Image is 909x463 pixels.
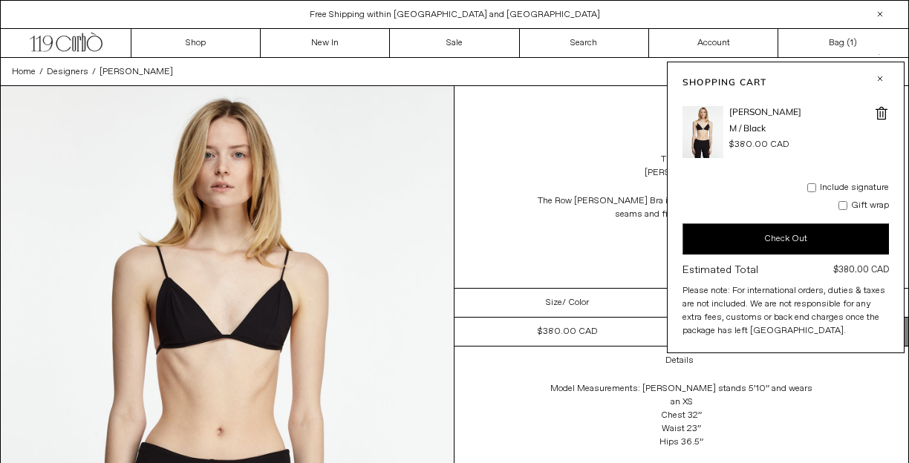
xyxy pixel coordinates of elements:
[310,9,600,21] a: Free Shipping within [GEOGRAPHIC_DATA] and [GEOGRAPHIC_DATA]
[261,29,390,57] a: New In
[12,66,36,78] span: Home
[390,29,519,57] a: Sale
[520,29,649,57] a: Search
[92,65,96,79] span: /
[649,29,778,57] a: Account
[47,66,88,78] span: Designers
[131,29,261,57] a: Shop
[850,37,853,49] span: 1
[562,296,589,309] span: / Color
[661,153,703,166] a: The Row
[100,65,173,79] a: [PERSON_NAME]
[47,65,88,79] a: Designers
[850,36,857,50] span: )
[533,194,830,221] span: The Row [PERSON_NAME] Bra in black features a triangle cut with front seams and fine spaghetti st...
[546,296,562,309] span: Size
[645,166,718,180] div: [PERSON_NAME]
[665,355,694,366] h3: Details
[39,65,43,79] span: /
[778,29,908,57] a: Bag ()
[538,325,598,338] div: $380.00 CAD
[12,65,36,79] a: Home
[100,66,173,78] span: [PERSON_NAME]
